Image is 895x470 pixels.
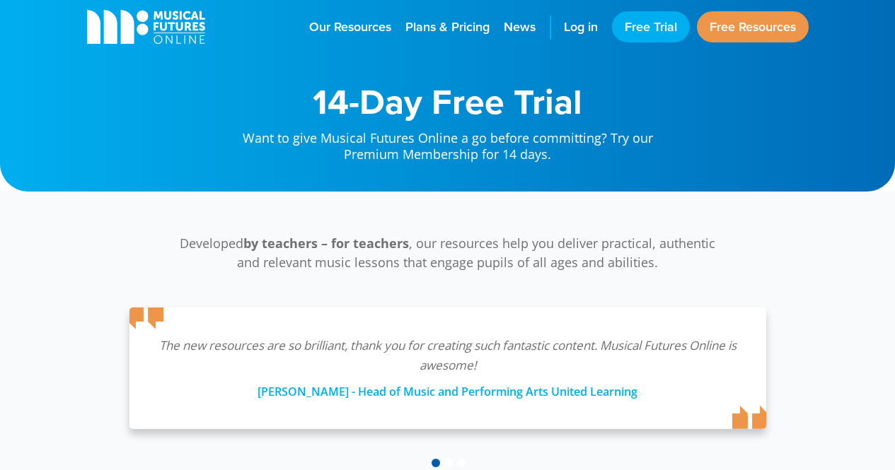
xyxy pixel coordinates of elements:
a: Free Trial [612,11,690,42]
div: [PERSON_NAME] - Head of Music and Performing Arts United Learning [158,375,738,401]
strong: by teachers – for teachers [243,235,409,252]
span: News [504,19,536,36]
span: Our Resources [309,19,391,36]
span: Log in [564,19,598,36]
h1: 14-Day Free Trial [229,85,667,120]
p: Developed , our resources help you deliver practical, authentic and relevant music lessons that e... [172,234,724,272]
p: Want to give Musical Futures Online a go before committing? Try our Premium Membership for 14 days. [229,120,667,163]
span: Plans & Pricing [405,19,490,36]
a: Free Resources [697,11,809,42]
p: The new resources are so brilliant, thank you for creating such fantastic content. Musical Future... [158,336,738,375]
